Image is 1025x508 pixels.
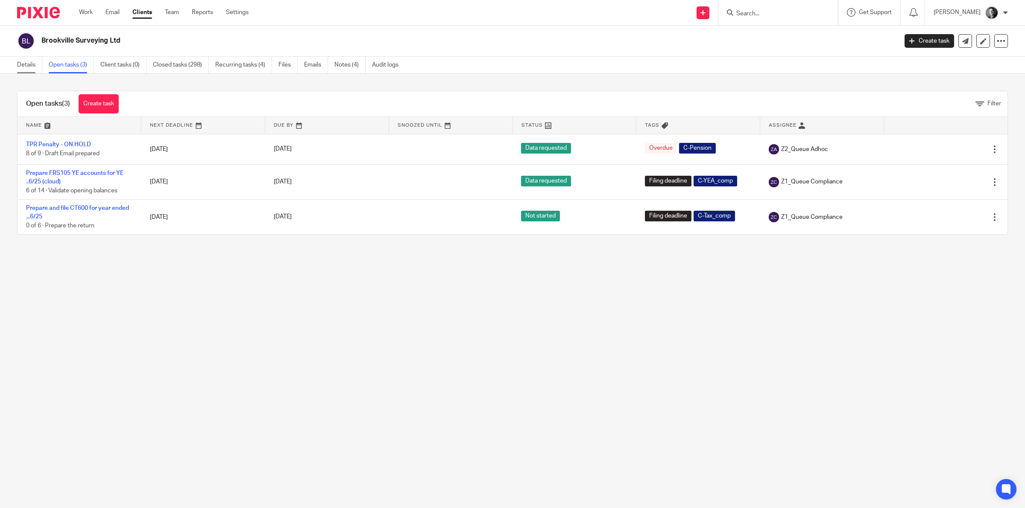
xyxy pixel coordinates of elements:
a: Prepare FRS105 YE accounts for YE ..6/25 (cloud) [26,170,123,185]
span: Filing deadline [645,211,691,221]
img: svg%3E [769,177,779,187]
a: Email [105,8,120,17]
td: [DATE] [141,200,265,235]
a: Prepare and file CT600 for year ended ...6/25 [26,205,129,220]
span: C-Pension [679,143,716,154]
a: Recurring tasks (4) [215,57,272,73]
span: Filing deadline [645,176,691,186]
span: (3) [62,100,70,107]
span: Filter [987,101,1001,107]
img: Pixie [17,7,60,18]
a: TPR Penalty - ON HOLD [26,142,91,148]
span: 8 of 9 · Draft Email prepared [26,151,100,157]
span: Get Support [859,9,892,15]
a: Settings [226,8,249,17]
span: Data requested [521,143,571,154]
img: svg%3E [769,144,779,154]
a: Work [79,8,93,17]
span: [DATE] [274,179,292,185]
td: [DATE] [141,134,265,164]
input: Search [735,10,812,18]
a: Files [278,57,298,73]
h1: Open tasks [26,99,70,108]
span: C-Tax_comp [694,211,735,221]
span: Overdue [645,143,677,154]
a: Emails [304,57,328,73]
a: Notes (4) [334,57,366,73]
a: Reports [192,8,213,17]
a: Client tasks (0) [100,57,146,73]
p: [PERSON_NAME] [934,8,981,17]
a: Create task [79,94,119,113]
img: DSC_9061-3.jpg [985,6,999,20]
a: Audit logs [372,57,405,73]
span: Z1_Queue Compliance [781,177,843,186]
td: [DATE] [141,164,265,199]
a: Open tasks (3) [49,57,94,73]
span: [DATE] [274,214,292,220]
span: [DATE] [274,146,292,152]
a: Details [17,57,42,73]
a: Create task [905,34,954,48]
span: C-YEA_comp [694,176,737,186]
span: Tags [645,123,659,128]
span: Data requested [521,176,571,186]
span: Status [521,123,543,128]
span: 6 of 14 · Validate opening balances [26,188,117,194]
a: Clients [132,8,152,17]
span: Z2_Queue Adhoc [781,145,828,154]
span: Not started [521,211,560,221]
a: Closed tasks (298) [153,57,209,73]
img: svg%3E [17,32,35,50]
h2: Brookville Surveying Ltd [41,36,722,45]
a: Team [165,8,179,17]
img: svg%3E [769,212,779,222]
span: Z1_Queue Compliance [781,213,843,221]
span: Snoozed Until [398,123,442,128]
span: 0 of 6 · Prepare the return [26,223,94,229]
